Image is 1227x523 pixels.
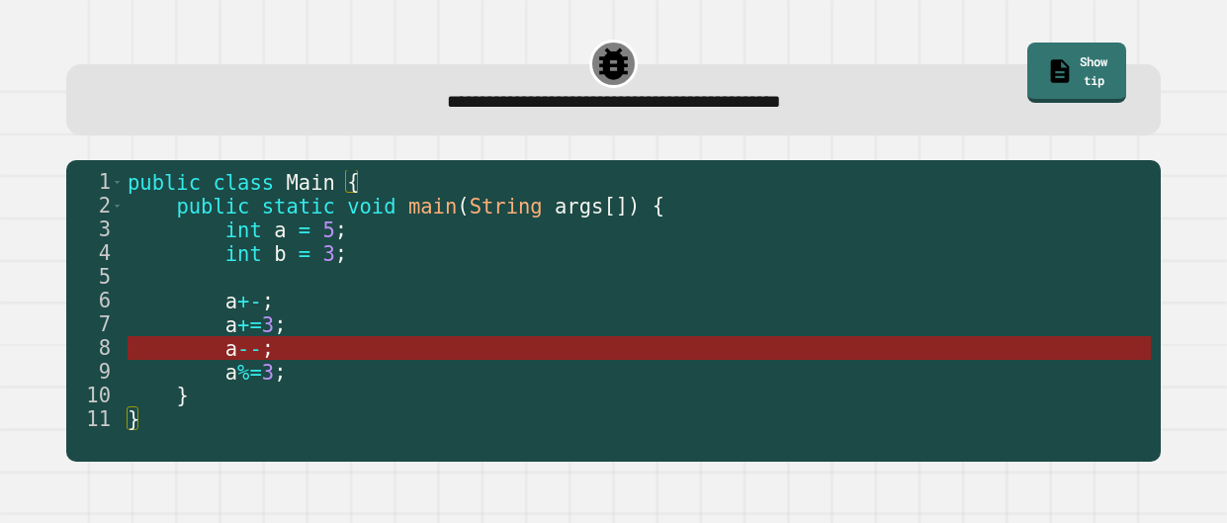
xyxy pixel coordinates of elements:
[112,194,123,218] span: Toggle code folding, rows 2 through 10
[470,195,543,218] span: String
[66,312,124,336] div: 7
[66,360,124,384] div: 9
[66,170,124,194] div: 1
[555,195,603,218] span: args
[128,171,201,195] span: public
[112,170,123,194] span: Toggle code folding, rows 1 through 11
[299,218,310,242] span: =
[287,171,335,195] span: Main
[262,361,274,385] span: 3
[237,337,262,361] span: --
[262,313,274,337] span: 3
[225,290,237,313] span: a
[323,242,335,266] span: 3
[66,241,124,265] div: 4
[274,218,286,242] span: a
[408,195,457,218] span: main
[66,265,124,289] div: 5
[1027,43,1125,103] a: Show tip
[299,242,310,266] span: =
[225,313,237,337] span: a
[66,407,124,431] div: 11
[237,313,262,337] span: +=
[347,195,395,218] span: void
[262,195,335,218] span: static
[274,242,286,266] span: b
[177,195,250,218] span: public
[225,337,237,361] span: a
[66,194,124,218] div: 2
[225,361,237,385] span: a
[225,242,262,266] span: int
[225,218,262,242] span: int
[66,336,124,360] div: 8
[214,171,275,195] span: class
[66,289,124,312] div: 6
[66,384,124,407] div: 10
[66,218,124,241] div: 3
[237,290,262,313] span: +-
[237,361,262,385] span: %=
[323,218,335,242] span: 5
